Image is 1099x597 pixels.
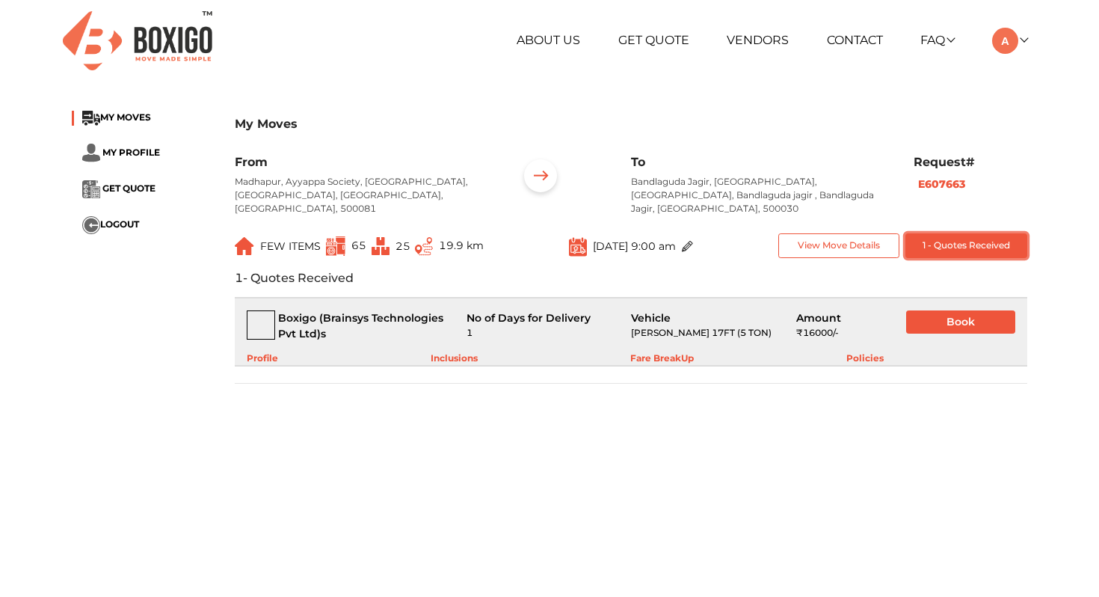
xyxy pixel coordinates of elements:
img: ... [682,241,693,252]
div: [PERSON_NAME] 17FT (5 TON) [631,326,773,340]
a: About Us [517,33,580,47]
p: Madhapur, Ayyappa Society, [GEOGRAPHIC_DATA], [GEOGRAPHIC_DATA], [GEOGRAPHIC_DATA], [GEOGRAPHIC_D... [235,175,495,215]
h6: To [631,155,891,169]
span: MY PROFILE [102,146,160,157]
p: Bandlaguda Jagir, [GEOGRAPHIC_DATA], [GEOGRAPHIC_DATA], Bandlaguda jagir , Bandlaguda Jagir, [GEO... [631,175,891,215]
div: ₹ 16000 /- [796,326,884,340]
div: Profile [247,352,278,365]
span: FEW ITEMS [260,239,321,253]
h6: Request# [914,155,1027,169]
img: ... [517,155,564,201]
img: ... [82,216,100,234]
a: FAQ [920,33,954,47]
div: Amount [796,310,884,326]
div: Vehicle [631,310,773,326]
img: logo [247,310,275,339]
img: ... [372,237,390,255]
b: E607663 [918,177,965,191]
span: MY MOVES [100,111,151,123]
img: ... [415,237,433,256]
h6: From [235,155,495,169]
a: ...MY MOVES [82,111,151,123]
div: 1 [467,326,609,340]
span: 25 [395,239,410,253]
button: Book [906,310,1015,334]
img: ... [82,180,100,198]
img: ... [569,236,587,257]
span: [DATE] 9:00 am [593,239,676,252]
img: ... [326,236,345,256]
img: ... [82,144,100,162]
img: ... [235,237,254,255]
span: 65 [351,239,366,252]
span: GET QUOTE [102,183,156,194]
a: ... MY PROFILE [82,146,160,157]
button: E607663 [914,176,970,193]
span: 19.9 km [439,239,484,252]
div: Boxigo (Brainsys Technologies Pvt Ltd) s [278,310,444,342]
span: LOGOUT [100,218,139,230]
div: Inclusions [431,352,478,365]
h3: My Moves [235,117,1027,131]
button: View Move Details [778,233,900,258]
button: 1 - Quotes Received [905,233,1027,258]
a: Contact [827,33,883,47]
img: Boxigo [63,11,212,70]
div: Fare BreakUp [630,352,694,365]
h6: 1 - Quotes Received [235,271,1027,285]
a: ... GET QUOTE [82,183,156,194]
div: No of Days for Delivery [467,310,609,326]
img: ... [82,111,100,126]
button: ...LOGOUT [82,216,139,234]
a: Vendors [727,33,789,47]
a: Get Quote [618,33,689,47]
div: Policies [846,352,884,365]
